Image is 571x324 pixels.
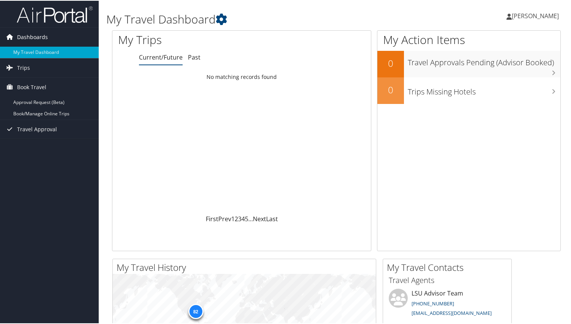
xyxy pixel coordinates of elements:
[238,214,241,222] a: 3
[17,77,46,96] span: Book Travel
[408,82,560,96] h3: Trips Missing Hotels
[377,50,560,77] a: 0Travel Approvals Pending (Advisor Booked)
[377,77,560,103] a: 0Trips Missing Hotels
[377,56,404,69] h2: 0
[117,260,376,273] h2: My Travel History
[118,31,257,47] h1: My Trips
[241,214,245,222] a: 4
[377,31,560,47] h1: My Action Items
[412,309,492,316] a: [EMAIL_ADDRESS][DOMAIN_NAME]
[266,214,278,222] a: Last
[235,214,238,222] a: 2
[17,5,93,23] img: airportal-logo.png
[17,119,57,138] span: Travel Approval
[385,288,509,319] li: LSU Advisor Team
[253,214,266,222] a: Next
[17,27,48,46] span: Dashboards
[188,52,200,61] a: Past
[412,299,454,306] a: [PHONE_NUMBER]
[218,214,231,222] a: Prev
[112,69,371,83] td: No matching records found
[188,303,203,318] div: 82
[231,214,235,222] a: 1
[139,52,183,61] a: Current/Future
[17,58,30,77] span: Trips
[389,274,506,285] h3: Travel Agents
[408,53,560,67] h3: Travel Approvals Pending (Advisor Booked)
[387,260,511,273] h2: My Travel Contacts
[512,11,559,19] span: [PERSON_NAME]
[206,214,218,222] a: First
[506,4,566,27] a: [PERSON_NAME]
[248,214,253,222] span: …
[106,11,413,27] h1: My Travel Dashboard
[377,83,404,96] h2: 0
[245,214,248,222] a: 5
